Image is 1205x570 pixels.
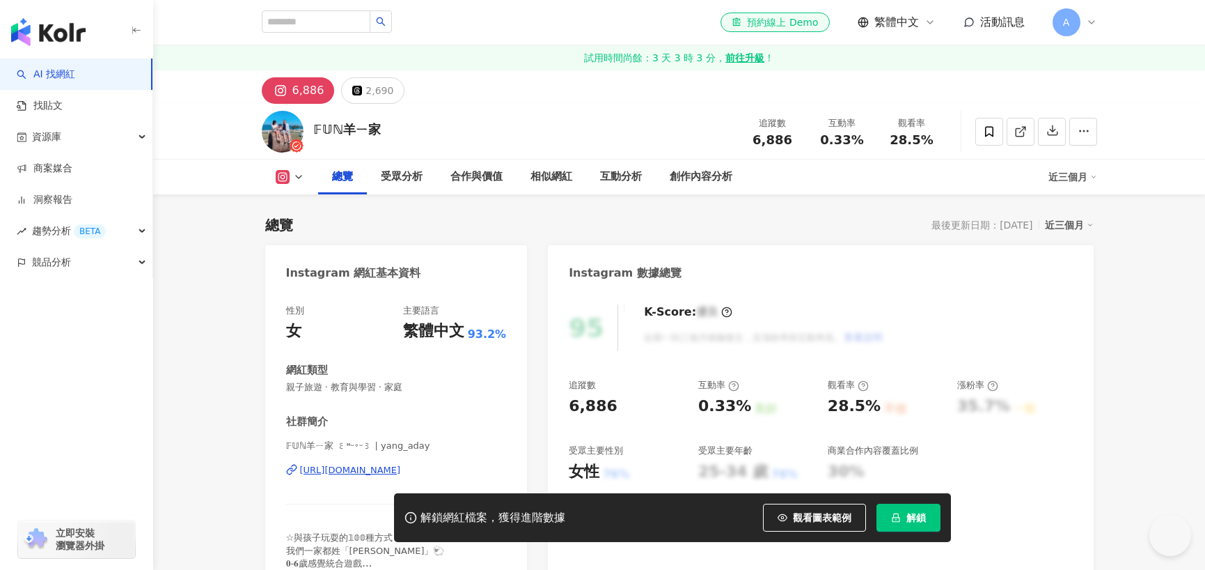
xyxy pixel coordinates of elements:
div: Instagram 網紅基本資料 [286,265,421,281]
a: 預約線上 Demo [720,13,829,32]
div: [URL][DOMAIN_NAME] [300,464,401,477]
div: 最後更新日期：[DATE] [931,219,1032,231]
div: 總覽 [332,169,353,185]
div: 創作內容分析 [670,169,732,185]
div: 28.5% [828,396,881,417]
span: 28.5% [890,133,933,147]
div: 6,886 [569,396,617,417]
a: [URL][DOMAIN_NAME] [286,464,507,477]
span: 0.33% [820,133,863,147]
div: 受眾分析 [381,169,423,185]
button: 觀看圖表範例 [763,504,866,532]
div: 互動率 [698,379,739,392]
button: 解鎖 [876,504,940,532]
span: 93.2% [468,327,507,342]
span: 趨勢分析 [32,215,106,247]
span: 競品分析 [32,247,71,278]
a: 試用時間尚餘：3 天 3 時 3 分，前往升級！ [153,45,1205,70]
img: chrome extension [22,528,49,550]
a: 洞察報告 [17,193,72,207]
div: 互動率 [816,116,869,130]
div: 觀看率 [885,116,938,130]
span: lock [891,513,901,523]
span: 資源庫 [32,121,61,153]
div: 0.33% [698,396,751,417]
a: 商案媒合 [17,162,72,176]
span: A [1063,15,1070,30]
div: 追蹤數 [569,379,596,392]
div: 女 [286,321,301,342]
span: 觀看圖表範例 [793,512,851,523]
div: 解鎖網紅檔案，獲得進階數據 [420,511,565,525]
span: 立即安裝 瀏覽器外掛 [56,527,104,552]
strong: 前往升級 [725,51,764,65]
div: 互動分析 [600,169,642,185]
div: BETA [74,224,106,238]
div: 網紅類型 [286,363,328,378]
div: 近三個月 [1045,216,1094,234]
button: 2,690 [341,77,404,104]
span: 活動訊息 [980,15,1025,29]
div: 受眾主要性別 [569,445,623,457]
span: 親子旅遊 · 教育與學習 · 家庭 [286,381,507,394]
div: 2,690 [365,81,393,100]
div: 觀看率 [828,379,869,392]
span: 解鎖 [906,512,926,523]
div: 6,886 [292,81,324,100]
a: 找貼文 [17,99,63,113]
div: 近三個月 [1048,166,1097,188]
div: 相似網紅 [530,169,572,185]
div: 總覽 [265,215,293,235]
div: 女性 [569,461,599,483]
div: 主要語言 [403,305,439,317]
a: searchAI 找網紅 [17,68,75,82]
div: 繁體中文 [403,321,464,342]
a: chrome extension立即安裝 瀏覽器外掛 [18,521,135,558]
div: Instagram 數據總覽 [569,265,682,281]
div: 受眾主要年齡 [698,445,753,457]
button: 6,886 [262,77,335,104]
span: 𝔽𝕌ℕ羊ㄧ家 ꒰⑅ᵕ༚ᵕ꒱ | yang_aday [286,440,507,452]
span: 繁體中文 [874,15,919,30]
div: 追蹤數 [746,116,799,130]
div: K-Score : [644,305,732,320]
div: 社群簡介 [286,415,328,429]
div: 性別 [286,305,304,317]
div: 預約線上 Demo [732,15,818,29]
img: logo [11,18,86,46]
div: 商業合作內容覆蓋比例 [828,445,918,457]
div: 𝔽𝕌ℕ羊ㄧ家 [314,121,381,138]
span: search [376,17,386,26]
img: KOL Avatar [262,111,304,153]
div: 漲粉率 [957,379,998,392]
span: 6,886 [753,132,792,147]
div: 合作與價值 [450,169,503,185]
span: rise [17,226,26,236]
